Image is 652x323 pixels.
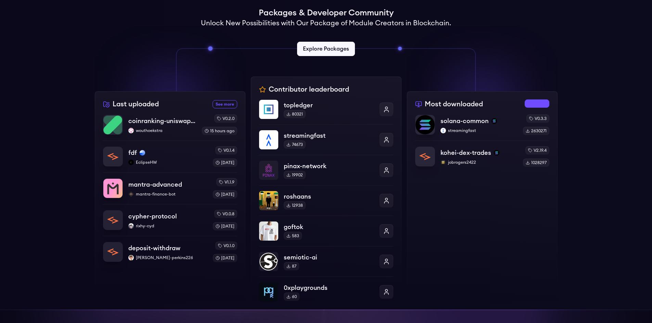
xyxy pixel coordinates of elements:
[128,160,207,165] p: EclipseHW
[284,283,374,293] p: 0xplaygrounds
[128,255,207,260] p: [PERSON_NAME]-perkins226
[213,254,237,262] div: [DATE]
[259,282,278,301] img: 0xplaygrounds
[103,179,123,198] img: mantra-advanced
[259,124,393,155] a: streamingfaststreamingfast74673
[128,180,182,189] p: mantra-advanced
[103,115,237,140] a: coinranking-uniswap-v3-forkscoinranking-uniswap-v3-forkswouthoekstrawouthoekstrav0.2.015 hours ago
[213,190,237,199] div: [DATE]
[523,159,549,167] div: 1028297
[259,246,393,277] a: semiotic-aisemiotic-ai87
[259,221,278,241] img: goftok
[128,128,134,133] img: wouthoekstra
[259,185,393,216] a: roshaansroshaans12938
[440,160,446,165] img: jobrogers2422
[284,222,374,232] p: goftok
[103,140,237,172] a: fdffdfbaseEclipseHWEclipseHWv0.1.4[DATE]
[103,242,123,261] img: deposit-withdraw
[284,232,302,240] div: 583
[440,128,446,133] img: streamingfast
[213,222,237,230] div: [DATE]
[525,99,549,108] a: See more most downloaded packages
[440,160,517,165] p: jobrogers2422
[128,212,177,221] p: cypher-protocol
[216,178,237,186] div: v1.1.9
[128,116,196,126] p: coinranking-uniswap-v3-forks
[103,172,237,204] a: mantra-advancedmantra-advancedmantra-finance-botmantra-finance-botv1.1.9[DATE]
[214,210,237,218] div: v0.0.8
[284,192,374,201] p: roshaans
[259,130,278,149] img: streamingfast
[284,171,306,179] div: 19902
[214,115,237,123] div: v0.2.0
[103,204,237,236] a: cypher-protocolcypher-protocolrixhy-cydrixhy-cydv0.0.8[DATE]
[128,243,180,253] p: deposit-withdraw
[259,161,278,180] img: pinax-network
[494,150,499,156] img: solana
[259,277,393,301] a: 0xplaygrounds0xplaygrounds60
[440,116,489,126] p: solana-common
[416,147,435,166] img: kohei-dex-trades
[128,191,207,197] p: mantra-finance-bot
[259,8,394,18] h1: Packages & Developer Community
[297,42,355,56] a: Explore Packages
[523,127,549,135] div: 2630271
[259,252,278,271] img: semiotic-ai
[491,118,497,124] img: solana
[526,115,549,123] div: v0.3.3
[103,211,123,230] img: cypher-protocol
[103,236,237,262] a: deposit-withdrawdeposit-withdrawvictor-perkins226[PERSON_NAME]-perkins226v0.1.0[DATE]
[215,242,237,250] div: v0.1.0
[259,100,278,119] img: topledger
[259,216,393,246] a: goftokgoftok583
[259,100,393,124] a: topledgertopledger80321
[284,253,374,262] p: semiotic-ai
[213,100,237,108] a: See more recently uploaded packages
[284,201,306,210] div: 12938
[128,191,134,197] img: mantra-finance-bot
[284,100,374,110] p: topledger
[259,191,278,210] img: roshaans
[284,131,374,140] p: streamingfast
[440,128,517,133] p: streamingfast
[416,115,435,134] img: solana-common
[202,127,237,135] div: 15 hours ago
[215,146,237,154] div: v0.1.4
[525,146,549,154] div: v2.19.4
[284,140,306,149] div: 74673
[415,115,549,140] a: solana-commonsolana-commonsolanastreamingfaststreamingfastv0.3.32630271
[284,293,299,301] div: 60
[128,223,207,229] p: rixhy-cyd
[284,110,306,118] div: 80321
[213,159,237,167] div: [DATE]
[284,161,374,171] p: pinax-network
[128,148,137,158] p: fdf
[128,223,134,229] img: rixhy-cyd
[140,150,145,156] img: base
[284,262,299,270] div: 87
[201,18,451,28] h2: Unlock New Possibilities with Our Package of Module Creators in Blockchain.
[415,140,549,167] a: kohei-dex-tradeskohei-dex-tradessolanajobrogers2422jobrogers2422v2.19.41028297
[259,155,393,185] a: pinax-networkpinax-network19902
[128,128,196,133] p: wouthoekstra
[128,255,134,260] img: victor-perkins226
[128,160,134,165] img: EclipseHW
[103,115,123,134] img: coinranking-uniswap-v3-forks
[103,147,123,166] img: fdf
[440,148,491,158] p: kohei-dex-trades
